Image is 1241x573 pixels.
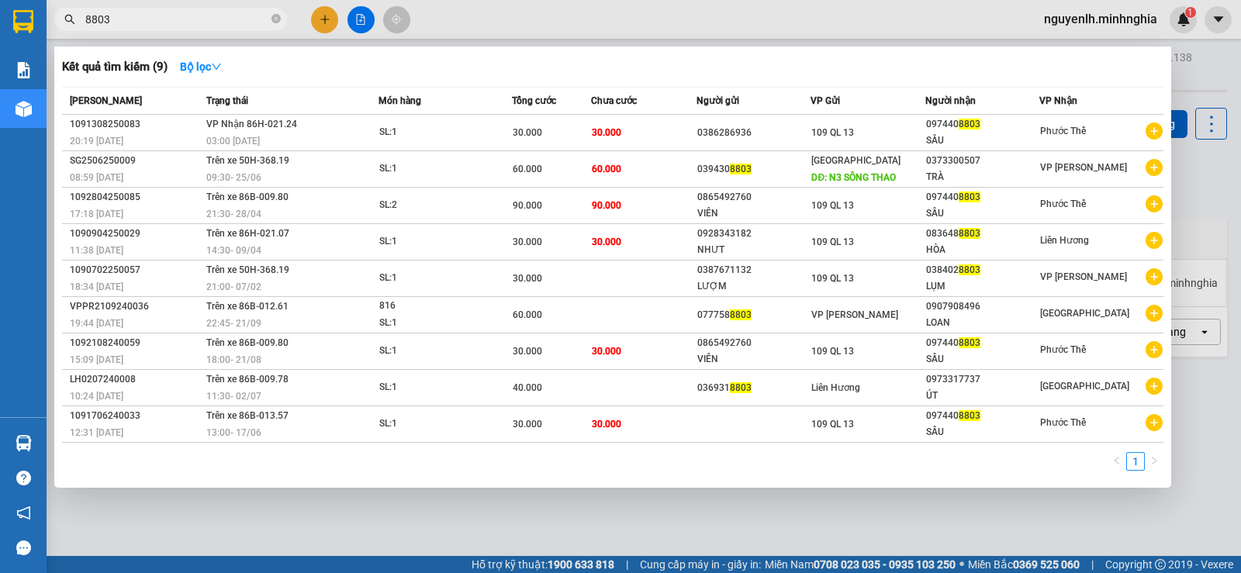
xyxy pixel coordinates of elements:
[206,264,289,275] span: Trên xe 50H-368.19
[206,95,248,106] span: Trạng thái
[206,281,261,292] span: 21:00 - 07/02
[70,371,202,388] div: LH0207240008
[926,278,1039,295] div: LỤM
[70,172,123,183] span: 08:59 [DATE]
[926,205,1039,222] div: SẦU
[697,351,810,368] div: VIÊN
[379,161,496,178] div: SL: 1
[591,95,637,106] span: Chưa cước
[379,270,496,287] div: SL: 1
[1039,95,1077,106] span: VP Nhận
[513,273,542,284] span: 30.000
[697,335,810,351] div: 0865492760
[206,228,289,239] span: Trên xe 86H-021.07
[959,192,980,202] span: 8803
[379,298,496,315] div: 816
[513,200,542,211] span: 90.000
[70,335,202,351] div: 1092108240059
[1146,414,1163,431] span: plus-circle
[959,119,980,129] span: 8803
[379,343,496,360] div: SL: 1
[926,408,1039,424] div: 097440
[70,209,123,219] span: 17:18 [DATE]
[697,226,810,242] div: 0928343182
[70,116,202,133] div: 1091308250083
[1127,453,1144,470] a: 1
[1040,271,1127,282] span: VP [PERSON_NAME]
[16,101,32,117] img: warehouse-icon
[811,346,854,357] span: 109 QL 13
[16,540,31,555] span: message
[811,309,898,320] span: VP [PERSON_NAME]
[379,379,496,396] div: SL: 1
[1146,268,1163,285] span: plus-circle
[697,278,810,295] div: LƯỢM
[1040,308,1129,319] span: [GEOGRAPHIC_DATA]
[513,309,542,320] span: 60.000
[926,226,1039,242] div: 083648
[379,95,421,106] span: Món hàng
[959,410,980,421] span: 8803
[926,262,1039,278] div: 038402
[379,124,496,141] div: SL: 1
[926,116,1039,133] div: 097440
[811,95,840,106] span: VP Gửi
[926,242,1039,258] div: HÒA
[959,264,980,275] span: 8803
[926,189,1039,205] div: 097440
[926,299,1039,315] div: 0907908496
[206,337,289,348] span: Trên xe 86B-009.80
[271,12,281,27] span: close-circle
[697,262,810,278] div: 0387671132
[206,119,297,129] span: VP Nhận 86H-021.24
[1040,235,1089,246] span: Liên Hương
[16,471,31,485] span: question-circle
[513,419,542,430] span: 30.000
[926,133,1039,149] div: SẦU
[811,419,854,430] span: 109 QL 13
[697,380,810,396] div: 036931
[697,95,739,106] span: Người gửi
[926,335,1039,351] div: 097440
[811,155,901,166] span: [GEOGRAPHIC_DATA]
[70,245,123,256] span: 11:38 [DATE]
[1040,198,1086,209] span: Phước Thể
[206,172,261,183] span: 09:30 - 25/06
[1040,381,1129,392] span: [GEOGRAPHIC_DATA]
[1146,305,1163,322] span: plus-circle
[811,172,896,183] span: DĐ: N3 SÔNG THAO
[513,127,542,138] span: 30.000
[959,228,980,239] span: 8803
[1146,195,1163,212] span: plus-circle
[513,236,542,247] span: 30.000
[592,346,621,357] span: 30.000
[697,161,810,178] div: 039430
[811,236,854,247] span: 109 QL 13
[206,209,261,219] span: 21:30 - 28/04
[271,14,281,23] span: close-circle
[70,281,123,292] span: 18:34 [DATE]
[70,299,202,315] div: VPPR2109240036
[730,309,752,320] span: 8803
[697,205,810,222] div: VIÊN
[592,200,621,211] span: 90.000
[697,242,810,258] div: NHƯT
[206,136,260,147] span: 03:00 [DATE]
[1146,159,1163,176] span: plus-circle
[811,273,854,284] span: 109 QL 13
[697,307,810,323] div: 077758
[168,54,234,79] button: Bộ lọcdown
[1040,344,1086,355] span: Phước Thể
[959,337,980,348] span: 8803
[513,382,542,393] span: 40.000
[70,408,202,424] div: 1091706240033
[62,59,168,75] h3: Kết quả tìm kiếm ( 9 )
[70,226,202,242] div: 1090904250029
[730,382,752,393] span: 8803
[926,388,1039,404] div: ÚT
[1146,378,1163,395] span: plus-circle
[513,346,542,357] span: 30.000
[592,236,621,247] span: 30.000
[379,197,496,214] div: SL: 2
[697,189,810,205] div: 0865492760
